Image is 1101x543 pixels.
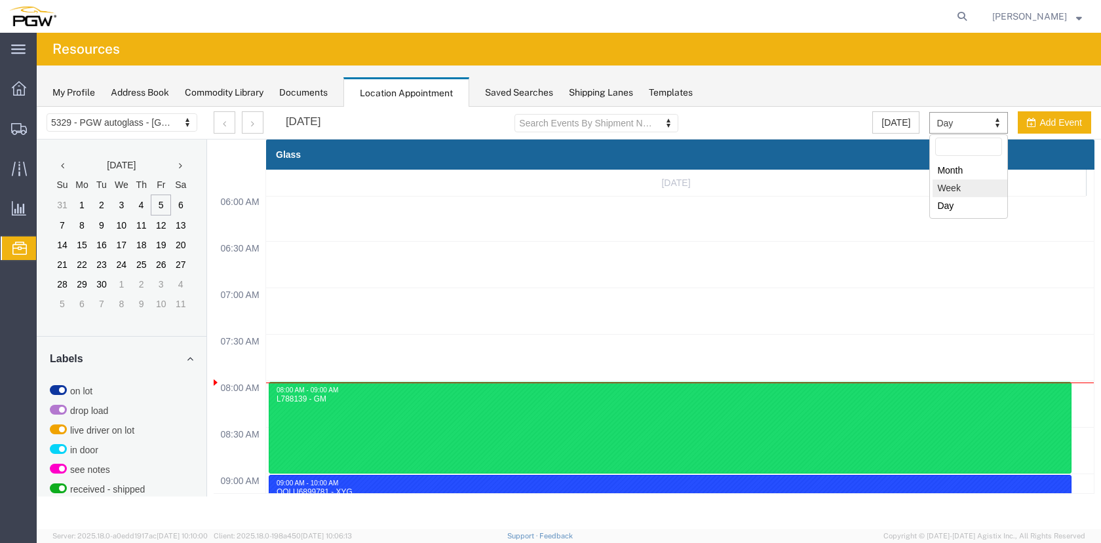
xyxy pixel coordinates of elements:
div: My Profile [52,86,95,100]
span: Client: 2025.18.0-198a450 [214,532,352,540]
div: Documents [279,86,328,100]
a: Feedback [539,532,573,540]
div: Address Book [111,86,169,100]
span: Brandy Shannon [992,9,1067,24]
a: Support [507,532,540,540]
span: [DATE] 10:06:13 [301,532,352,540]
span: Server: 2025.18.0-a0edd1917ac [52,532,208,540]
div: Templates [649,86,693,100]
span: Copyright © [DATE]-[DATE] Agistix Inc., All Rights Reserved [883,531,1085,542]
img: logo [9,7,56,26]
span: [DATE] 10:10:00 [157,532,208,540]
div: Location Appointment [343,77,469,107]
div: Saved Searches [485,86,553,100]
h4: Resources [52,33,120,66]
iframe: FS Legacy Container [37,107,1101,529]
div: Shipping Lanes [569,86,633,100]
div: Commodity Library [185,86,263,100]
button: [PERSON_NAME] [992,9,1083,24]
